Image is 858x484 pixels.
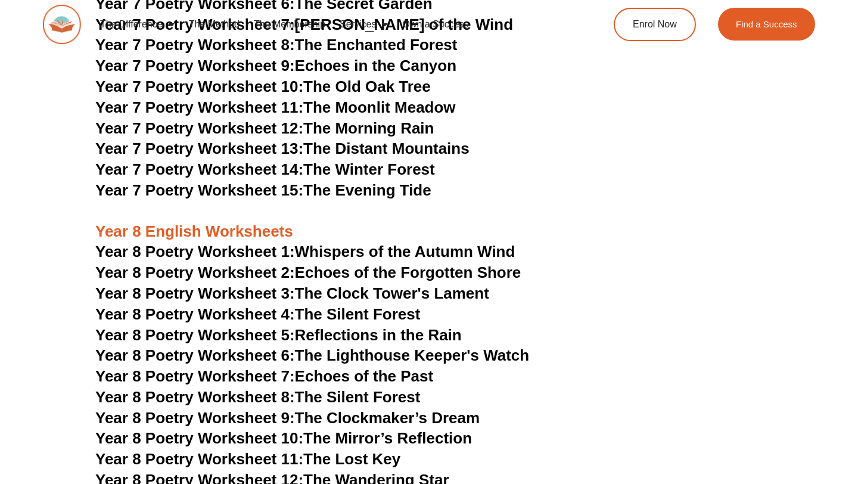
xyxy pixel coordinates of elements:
[95,284,489,302] a: Year 8 Poetry Worksheet 3:The Clock Tower's Lament
[614,8,696,41] a: Enrol Now
[95,284,295,302] span: Year 8 Poetry Worksheet 3:
[736,20,797,29] span: Find a Success
[332,11,395,38] a: Services
[95,388,420,406] a: Year 8 Poetry Worksheet 8:The Silent Forest
[95,119,434,137] a: Year 7 Poetry Worksheet 12:The Morning Rain
[633,20,677,29] span: Enrol Now
[718,8,815,41] a: Find a Success
[247,11,332,38] a: The Membership
[95,181,431,199] a: Year 7 Poetry Worksheet 15:The Evening Tide
[95,305,420,323] a: Year 8 Poetry Worksheet 4:The Silent Forest
[95,429,472,447] a: Year 8 Poetry Worksheet 10:The Mirror’s Reflection
[95,450,303,468] span: Year 8 Poetry Worksheet 11:
[95,57,295,75] span: Year 7 Poetry Worksheet 9:
[95,305,295,323] span: Year 8 Poetry Worksheet 4:
[95,243,295,260] span: Year 8 Poetry Worksheet 1:
[95,57,456,75] a: Year 7 Poetry Worksheet 9:Echoes in the Canyon
[654,349,858,484] iframe: Chat Widget
[95,409,295,427] span: Year 8 Poetry Worksheet 9:
[95,326,295,344] span: Year 8 Poetry Worksheet 5:
[95,388,295,406] span: Year 8 Poetry Worksheet 8:
[95,346,295,364] span: Year 8 Poetry Worksheet 6:
[95,346,529,364] a: Year 8 Poetry Worksheet 6:The Lighthouse Keeper's Watch
[95,243,515,260] a: Year 8 Poetry Worksheet 1:Whispers of the Autumn Wind
[95,367,433,385] a: Year 8 Poetry Worksheet 7:Echoes of the Past
[95,263,521,281] a: Year 8 Poetry Worksheet 2:Echoes of the Forgotten Shore
[95,77,431,95] a: Year 7 Poetry Worksheet 10:The Old Oak Tree
[95,201,763,242] h3: Year 8 English Worksheets
[95,160,303,178] span: Year 7 Poetry Worksheet 14:
[95,450,400,468] a: Year 8 Poetry Worksheet 11:The Lost Key
[93,11,570,38] nav: Menu
[95,263,295,281] span: Year 8 Poetry Worksheet 2:
[95,429,303,447] span: Year 8 Poetry Worksheet 10:
[95,98,456,116] a: Year 7 Poetry Worksheet 11:The Moonlit Meadow
[95,119,303,137] span: Year 7 Poetry Worksheet 12:
[95,367,295,385] span: Year 8 Poetry Worksheet 7:
[95,181,303,199] span: Year 7 Poetry Worksheet 15:
[93,11,182,38] a: The Difference
[95,139,303,157] span: Year 7 Poetry Worksheet 13:
[95,160,435,178] a: Year 7 Poetry Worksheet 14:The Winter Forest
[95,77,303,95] span: Year 7 Poetry Worksheet 10:
[95,409,480,427] a: Year 8 Poetry Worksheet 9:The Clockmaker’s Dream
[395,11,475,38] a: Own a Success
[95,98,303,116] span: Year 7 Poetry Worksheet 11:
[182,11,247,38] a: The Method
[95,139,470,157] a: Year 7 Poetry Worksheet 13:The Distant Mountains
[95,326,462,344] a: Year 8 Poetry Worksheet 5:Reflections in the Rain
